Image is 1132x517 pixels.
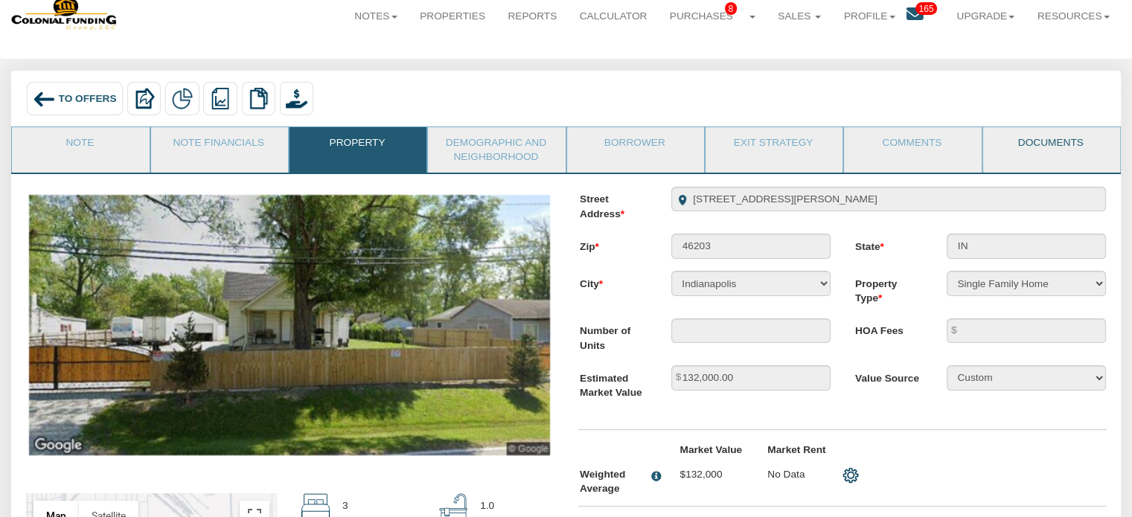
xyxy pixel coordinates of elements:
[983,127,1119,164] a: Documents
[567,365,659,400] label: Estimated Market Value
[915,2,937,15] span: 165
[133,88,154,109] img: export.svg
[567,271,659,291] label: City
[59,93,117,104] span: To Offers
[33,88,55,110] img: back_arrow_left_icon.svg
[755,443,842,457] label: Market Rent
[210,88,231,109] img: reports.png
[580,467,645,496] div: Weighted Average
[151,127,287,164] a: Note Financials
[248,88,269,109] img: copy.png
[842,365,934,385] label: Value Source
[286,88,307,109] img: purchase_offer.png
[679,467,742,482] p: $132,000
[842,234,934,254] label: State
[668,443,755,457] label: Market Value
[706,127,841,164] a: Exit Strategy
[844,127,979,164] a: Comments
[842,318,934,338] label: HOA Fees
[567,187,659,222] label: Street Address
[29,195,550,455] img: 576457
[428,127,563,173] a: Demographic and Neighborhood
[725,2,737,15] span: 8
[12,127,147,164] a: Note
[567,234,659,254] label: Zip
[567,318,659,353] label: Number of Units
[842,467,859,484] img: settings.png
[842,271,934,306] label: Property Type
[290,127,425,164] a: Property
[567,127,703,164] a: Borrower
[172,88,193,109] img: partial.png
[767,467,830,482] p: No Data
